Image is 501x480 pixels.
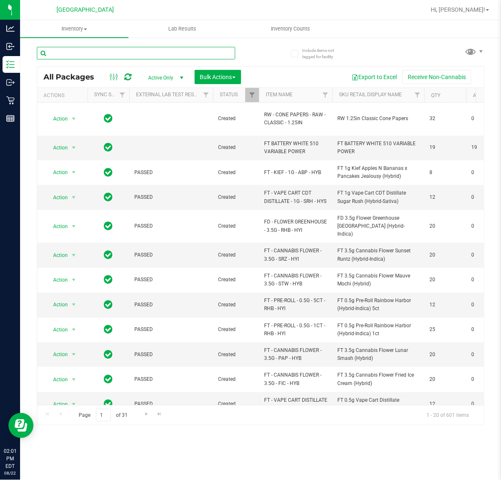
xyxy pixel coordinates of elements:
span: 12 [429,400,461,408]
span: FT - CANNABIS FLOWER - 3.5G - FIC - HYB [264,371,327,387]
a: Lab Results [128,20,237,38]
inline-svg: Retail [6,96,15,105]
span: In Sync [104,191,113,203]
span: Created [218,169,254,177]
span: 20 [429,222,461,230]
span: select [69,192,79,203]
span: RW 1.25in Classic Cone Papers [337,115,419,123]
inline-svg: Outbound [6,78,15,87]
span: FT - VAPE CART CDT DISTILLATE - 1G - SRH - HYS [264,189,327,205]
a: Filter [116,88,129,102]
div: Actions [44,92,84,98]
input: 1 [96,409,111,422]
span: FT 3.5g Cannabis Flower Mauve Mochi (Hybrid) [337,272,419,288]
span: PASSED [134,301,208,309]
p: 08/22 [4,470,16,476]
span: Action [46,349,68,360]
a: Filter [245,88,259,102]
span: Action [46,113,68,125]
inline-svg: Inventory [6,60,15,69]
span: PASSED [134,400,208,408]
span: Created [218,276,254,284]
span: 20 [429,251,461,259]
span: Lab Results [157,25,208,33]
span: Hi, [PERSON_NAME]! [431,6,485,13]
span: FT - PRE-ROLL - 0.5G - 1CT - RHB - HYI [264,322,327,338]
span: PASSED [134,169,208,177]
span: Action [46,324,68,336]
inline-svg: Reports [6,114,15,123]
span: FD 3.5g Flower Greenhouse [GEOGRAPHIC_DATA] (Hybrid-Indica) [337,214,419,239]
span: Created [218,193,254,201]
span: 20 [429,351,461,359]
span: Bulk Actions [200,74,236,80]
span: FT 1g Vape Cart CDT Distillate Sugar Rush (Hybrid-Sativa) [337,189,419,205]
a: Status [220,92,238,98]
span: Created [218,351,254,359]
span: Page of 31 [72,409,135,422]
span: Action [46,221,68,232]
span: Action [46,167,68,178]
span: 20 [429,276,461,284]
span: [GEOGRAPHIC_DATA] [57,6,114,13]
span: PASSED [134,222,208,230]
span: PASSED [134,276,208,284]
span: PASSED [134,326,208,334]
a: Filter [199,88,213,102]
span: Action [46,274,68,286]
span: In Sync [104,274,113,285]
span: FT 3.5g Cannabis Flower Fried Ice Cream (Hybrid) [337,371,419,387]
span: PASSED [134,375,208,383]
span: Action [46,249,68,261]
span: Action [46,192,68,203]
span: Created [218,144,254,151]
span: Action [46,398,68,410]
span: All Packages [44,72,103,82]
span: In Sync [104,141,113,153]
span: FT - CANNABIS FLOWER - 3.5G - SRZ - HYI [264,247,327,263]
p: 02:01 PM EDT [4,447,16,470]
a: Qty [431,92,440,98]
span: Created [218,301,254,309]
span: In Sync [104,167,113,178]
a: Filter [319,88,332,102]
a: Sync Status [94,92,126,98]
span: select [69,274,79,286]
span: Created [218,375,254,383]
span: PASSED [134,251,208,259]
span: 20 [429,375,461,383]
span: RW - CONE PAPERS - RAW - CLASSIC - 1.25IN [264,111,327,127]
span: Inventory Counts [259,25,321,33]
span: In Sync [104,299,113,311]
span: Inventory [20,25,128,33]
span: select [69,249,79,261]
span: FT 0.5g Pre-Roll Rainbow Harbor (Hybrid-Indica) 1ct [337,322,419,338]
span: In Sync [104,113,113,124]
span: FT 1g Kief Apples N Bananas x Pancakes Jealousy (Hybrid) [337,164,419,180]
span: select [69,299,79,311]
span: PASSED [134,351,208,359]
span: 1 - 20 of 601 items [420,409,475,421]
span: Created [218,326,254,334]
span: FT 0.5g Vape Cart Distillate [PERSON_NAME] Dream (Sativa) [337,396,419,412]
a: Go to the last page [154,409,166,420]
a: Filter [411,88,424,102]
span: select [69,374,79,385]
span: 19 [429,144,461,151]
a: Item Name [266,92,293,98]
span: In Sync [104,398,113,410]
input: Search Package ID, Item Name, SKU, Lot or Part Number... [37,47,235,59]
a: Sku Retail Display Name [339,92,402,98]
span: FT BATTERY WHITE 510 VARIABLE POWER [337,140,419,156]
a: Inventory [20,20,128,38]
span: FT - CANNABIS FLOWER - 3.5G - STW - HYB [264,272,327,288]
span: select [69,142,79,154]
span: In Sync [104,373,113,385]
span: Created [218,400,254,408]
span: FT BATTERY WHITE 510 VARIABLE POWER [264,140,327,156]
iframe: Resource center [8,413,33,438]
span: select [69,349,79,360]
a: External Lab Test Result [136,92,202,98]
span: Created [218,251,254,259]
button: Export to Excel [346,70,402,84]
